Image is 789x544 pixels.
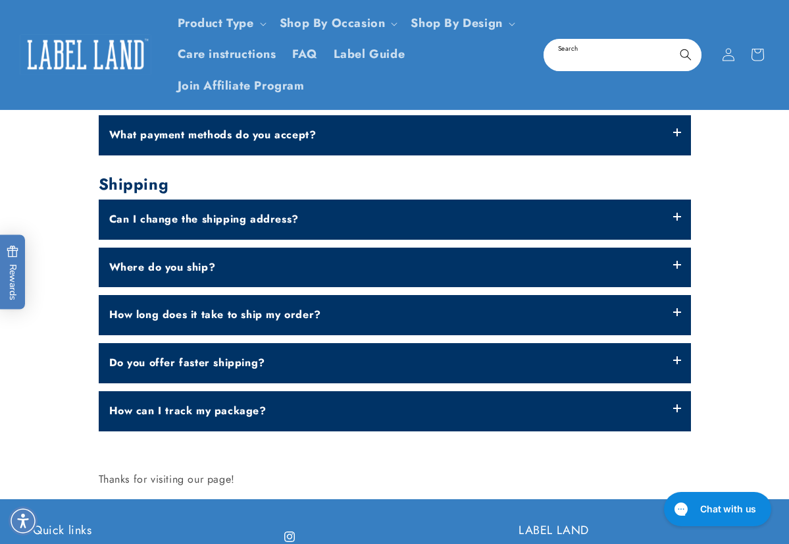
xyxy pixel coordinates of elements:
[170,39,284,70] a: Care instructions
[178,78,305,94] span: Join Affiliate Program
[326,39,413,70] a: Label Guide
[657,487,776,531] iframe: Gorgias live chat messenger
[411,14,502,32] a: Shop By Design
[9,506,38,535] div: Accessibility Menu
[99,391,691,431] label: How can I track my package?
[292,47,318,62] span: FAQ
[334,47,405,62] span: Label Guide
[99,470,691,489] p: Thanks for visiting our page!
[170,8,272,39] summary: Product Type
[280,16,386,31] span: Shop By Occasion
[99,115,691,155] label: What payment methods do you accept?
[33,523,270,538] h2: Quick links
[671,40,700,69] button: Search
[20,34,151,75] img: Label Land
[284,39,326,70] a: FAQ
[99,248,691,288] label: Where do you ship?
[7,246,19,300] span: Rewards
[178,47,276,62] span: Care instructions
[99,343,691,383] label: Do you offer faster shipping?
[519,523,756,538] h2: LABEL LAND
[15,29,157,80] a: Label Land
[99,200,691,240] label: Can I change the shipping address?
[403,8,520,39] summary: Shop By Design
[178,14,254,32] a: Product Type
[99,163,691,197] h2: Shipping
[272,8,403,39] summary: Shop By Occasion
[99,295,691,335] label: How long does it take to ship my order?
[170,70,313,101] a: Join Affiliate Program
